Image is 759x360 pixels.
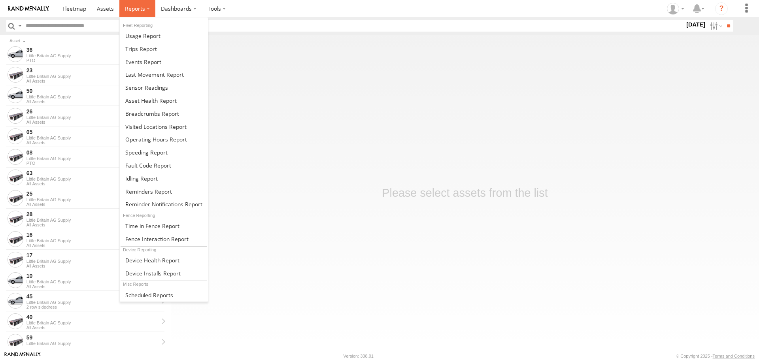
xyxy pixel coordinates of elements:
[26,149,159,156] div: 08 - View Asset History
[120,133,208,146] a: Asset Operating Hours Report
[26,94,159,99] div: Little Britain AG Supply
[26,136,159,140] div: Little Britain AG Supply
[713,354,755,358] a: Terms and Conditions
[120,107,208,120] a: Breadcrumbs Report
[707,20,724,32] label: Search Filter Options
[26,243,159,248] div: All Assets
[17,20,23,32] label: Search Query
[26,120,159,124] div: All Assets
[26,259,159,264] div: Little Britain AG Supply
[685,20,707,29] label: [DATE]
[26,115,159,120] div: Little Britain AG Supply
[120,232,208,245] a: Fence Interaction Report
[26,293,159,300] div: 45 - View Asset History
[26,264,159,268] div: All Assets
[4,352,41,360] a: Visit our Website
[26,305,159,309] div: 2 row sidedress
[26,325,159,330] div: All Assets
[26,197,159,202] div: Little Britain AG Supply
[120,172,208,185] a: Idling Report
[26,181,159,186] div: All Assets
[344,354,374,358] div: Version: 308.01
[664,3,687,15] div: Chris Burkhart
[120,94,208,107] a: Asset Health Report
[26,99,159,104] div: All Assets
[26,231,159,238] div: 16 - View Asset History
[26,108,159,115] div: 26 - View Asset History
[26,79,159,83] div: All Assets
[26,300,159,305] div: Little Britain AG Supply
[715,2,728,15] i: ?
[120,219,208,232] a: Time in Fences Report
[26,128,159,136] div: 05 - View Asset History
[26,58,159,63] div: PTO
[26,320,159,325] div: Little Britain AG Supply
[26,177,159,181] div: Little Britain AG Supply
[120,146,208,159] a: Fleet Speed Report
[26,170,159,177] div: 63 - View Asset History
[120,185,208,198] a: Reminders Report
[26,279,159,284] div: Little Britain AG Supply
[26,161,159,166] div: PTO
[120,81,208,94] a: Sensor Readings
[120,254,208,267] a: Device Health Report
[26,156,159,161] div: Little Britain AG Supply
[26,67,159,74] div: 23 - View Asset History
[26,252,159,259] div: 17 - View Asset History
[26,87,159,94] div: 50 - View Asset History
[26,202,159,207] div: All Assets
[26,140,159,145] div: All Assets
[120,42,208,55] a: Trips Report
[8,6,49,11] img: rand-logo.svg
[26,46,159,53] div: 36 - View Asset History
[676,354,755,358] div: © Copyright 2025 -
[120,198,208,211] a: Service Reminder Notifications Report
[120,68,208,81] a: Last Movement Report
[26,341,159,346] div: Little Britain AG Supply
[26,284,159,289] div: All Assets
[26,272,159,279] div: 10 - View Asset History
[120,55,208,68] a: Full Events Report
[120,288,208,302] a: Scheduled Reports
[120,120,208,133] a: Visited Locations Report
[26,334,159,341] div: 59 - View Asset History
[26,238,159,243] div: Little Britain AG Supply
[9,39,158,43] div: Click to Sort
[120,29,208,42] a: Usage Report
[120,159,208,172] a: Fault Code Report
[26,218,159,222] div: Little Britain AG Supply
[26,190,159,197] div: 25 - View Asset History
[26,222,159,227] div: All Assets
[26,211,159,218] div: 28 - View Asset History
[120,267,208,280] a: Device Installs Report
[26,313,159,320] div: 40 - View Asset History
[26,74,159,79] div: Little Britain AG Supply
[26,53,159,58] div: Little Britain AG Supply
